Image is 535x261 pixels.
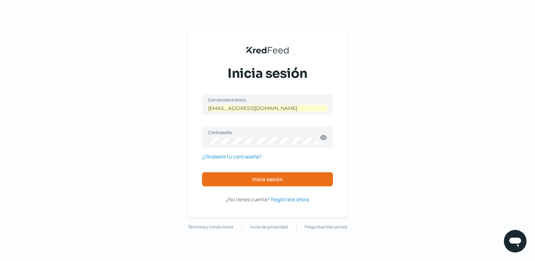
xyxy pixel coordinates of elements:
span: Inicia sesión [228,65,307,82]
button: Inicia sesión [202,172,333,186]
span: ¿No tienes cuenta? [226,196,270,203]
span: Inicia sesión [252,177,283,182]
a: Términos y condiciones [188,223,233,231]
label: Contraseña [208,129,320,135]
img: chatIcon [508,234,522,248]
label: Correo electrónico [208,97,320,103]
a: Regístrate ahora [271,195,309,204]
a: Aviso de privacidad [250,223,288,231]
a: Preguntas frecuentes [305,223,347,231]
a: ¿Olvidaste tu contraseña? [202,152,261,161]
